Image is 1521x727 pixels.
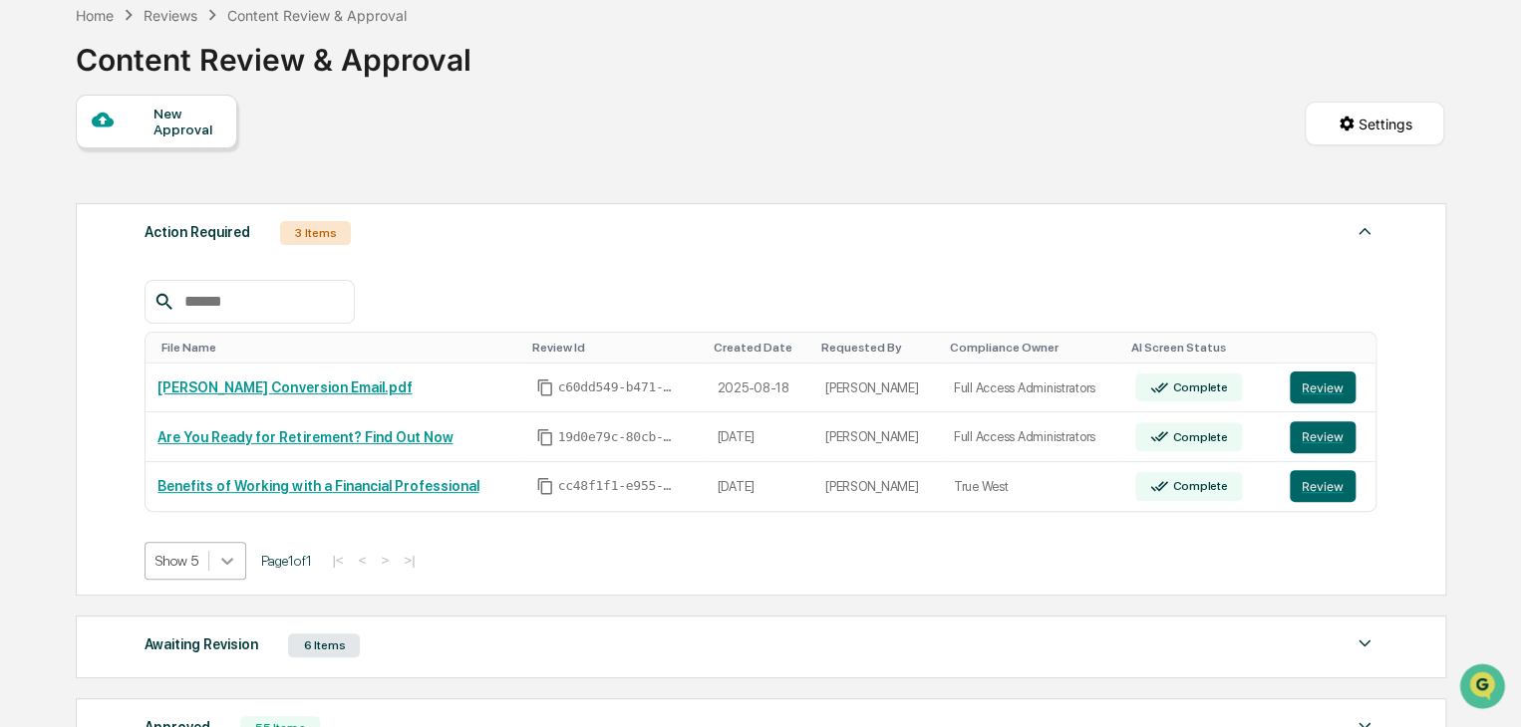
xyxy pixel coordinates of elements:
[942,462,1123,511] td: True West
[813,412,942,462] td: [PERSON_NAME]
[157,379,412,395] a: [PERSON_NAME] Conversion Email.pdf
[1353,219,1376,243] img: caret
[12,243,137,279] a: 🖐️Preclearance
[76,7,114,24] div: Home
[813,462,942,511] td: [PERSON_NAME]
[713,341,804,355] div: Toggle SortBy
[942,412,1123,462] td: Full Access Administrators
[353,552,373,569] button: <
[68,152,327,172] div: Start new chat
[227,7,407,24] div: Content Review & Approval
[1168,380,1227,394] div: Complete
[558,429,678,445] span: 19d0e79c-80cb-4e6e-b4b7-4a6d7cc9a275
[164,251,247,271] span: Attestations
[1131,341,1270,355] div: Toggle SortBy
[339,158,363,182] button: Start new chat
[153,106,220,137] div: New Approval
[145,631,258,657] div: Awaiting Revision
[145,219,250,245] div: Action Required
[558,379,678,395] span: c60dd549-b471-43a7-b4fc-a36593873a4a
[20,253,36,269] div: 🖐️
[1457,661,1511,715] iframe: Open customer support
[375,552,395,569] button: >
[12,281,134,317] a: 🔎Data Lookup
[20,42,363,74] p: How can we help?
[532,341,698,355] div: Toggle SortBy
[40,251,129,271] span: Preclearance
[1294,341,1369,355] div: Toggle SortBy
[536,428,554,446] span: Copy Id
[1290,470,1365,502] a: Review
[821,341,934,355] div: Toggle SortBy
[1290,470,1356,502] button: Review
[1290,371,1365,403] a: Review
[157,478,478,494] a: Benefits of Working with a Financial Professional
[1290,421,1356,453] button: Review
[1168,479,1227,493] div: Complete
[558,478,678,494] span: cc48f1f1-e955-4d97-a88e-47c6a179c046
[20,152,56,188] img: 1746055101610-c473b297-6a78-478c-a979-82029cc54cd1
[1353,631,1376,655] img: caret
[536,378,554,396] span: Copy Id
[288,633,360,657] div: 6 Items
[705,412,812,462] td: [DATE]
[145,253,160,269] div: 🗄️
[942,363,1123,413] td: Full Access Administrators
[198,338,241,353] span: Pylon
[76,26,471,78] div: Content Review & Approval
[705,462,812,511] td: [DATE]
[261,553,311,569] span: Page 1 of 1
[705,363,812,413] td: 2025-08-18
[813,363,942,413] td: [PERSON_NAME]
[536,477,554,495] span: Copy Id
[1290,421,1365,453] a: Review
[40,289,126,309] span: Data Lookup
[161,341,515,355] div: Toggle SortBy
[280,221,351,245] div: 3 Items
[1305,102,1444,145] button: Settings
[137,243,255,279] a: 🗄️Attestations
[1168,430,1227,444] div: Complete
[326,552,349,569] button: |<
[20,291,36,307] div: 🔎
[1290,371,1356,403] button: Review
[950,341,1115,355] div: Toggle SortBy
[398,552,421,569] button: >|
[141,337,241,353] a: Powered byPylon
[157,429,453,445] a: Are You Ready for Retirement? Find Out Now
[68,172,252,188] div: We're available if you need us!
[52,91,329,112] input: Clear
[144,7,197,24] div: Reviews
